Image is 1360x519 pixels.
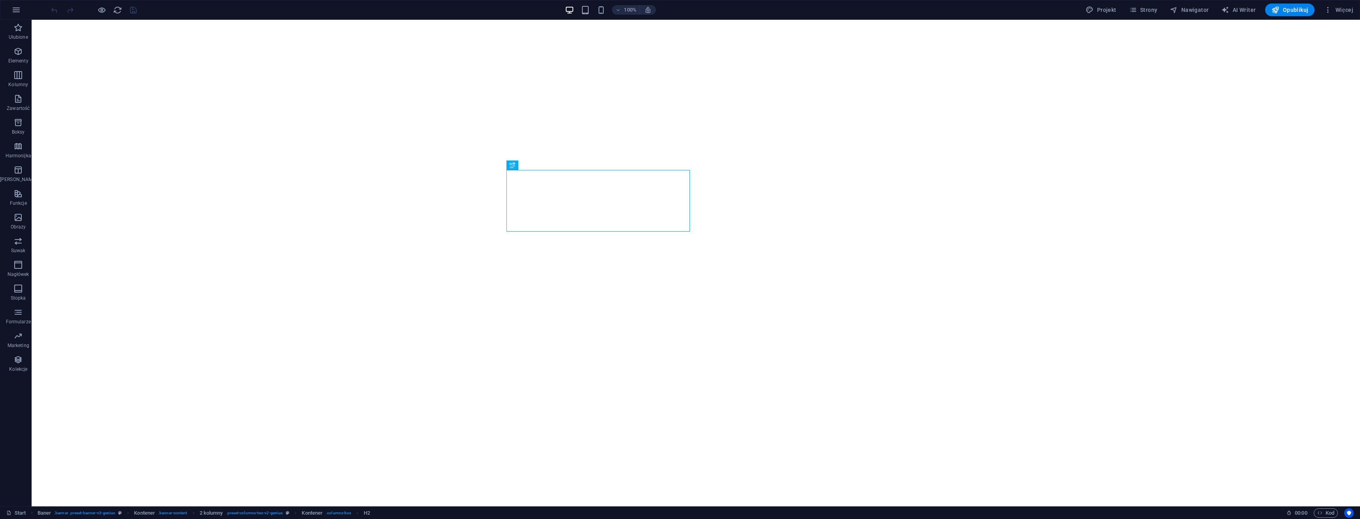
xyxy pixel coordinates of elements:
button: Strony [1126,4,1161,16]
p: Formularze [6,319,31,325]
button: Więcej [1321,4,1356,16]
p: Suwak [11,247,26,254]
span: Opublikuj [1271,6,1308,14]
span: . preset-columns-two-v2-genius [226,508,283,518]
p: Funkcje [10,200,27,206]
p: Nagłówek [8,271,29,277]
p: Stopka [11,295,26,301]
a: Kliknij, aby anulować zaznaczenie. Kliknij dwukrotnie, aby otworzyć Strony [6,508,26,518]
button: Projekt [1082,4,1119,16]
span: Kliknij, aby zaznaczyć. Kliknij dwukrotnie, aby edytować [134,508,155,518]
button: AI Writer [1218,4,1259,16]
p: Marketing [8,342,29,349]
span: Projekt [1086,6,1116,14]
h6: 100% [624,5,637,15]
span: . banner .preset-banner-v3-genius [54,508,115,518]
span: . columns-box [326,508,351,518]
p: Ulubione [9,34,28,40]
span: AI Writer [1221,6,1256,14]
p: Zawartość [7,105,30,111]
span: Strony [1129,6,1158,14]
button: Nawigator [1167,4,1212,16]
i: Przeładuj stronę [113,6,122,15]
span: Więcej [1324,6,1353,14]
button: Kliknij tutaj, aby wyjść z trybu podglądu i kontynuować edycję [97,5,106,15]
span: . banner-content [158,508,187,518]
p: Boksy [12,129,25,135]
p: Obrazy [11,224,26,230]
button: reload [113,5,122,15]
span: Kliknij, aby zaznaczyć. Kliknij dwukrotnie, aby edytować [38,508,51,518]
span: Kliknij, aby zaznaczyć. Kliknij dwukrotnie, aby edytować [364,508,370,518]
button: Opublikuj [1265,4,1315,16]
p: Kolumny [8,81,28,88]
div: Projekt (Ctrl+Alt+Y) [1082,4,1119,16]
i: Po zmianie rozmiaru automatycznie dostosowuje poziom powiększenia do wybranego urządzenia. [644,6,652,13]
button: Kod [1314,508,1338,518]
span: 00 00 [1295,508,1307,518]
span: Nawigator [1170,6,1209,14]
p: Harmonijka [6,153,31,159]
i: Ten element jest konfigurowalnym ustawieniem wstępnym [286,511,289,515]
nav: breadcrumb [38,508,370,518]
p: Elementy [8,58,28,64]
button: Usercentrics [1344,508,1354,518]
span: Kliknij, aby zaznaczyć. Kliknij dwukrotnie, aby edytować [200,508,223,518]
h6: Czas sesji [1286,508,1307,518]
i: Ten element jest konfigurowalnym ustawieniem wstępnym [118,511,122,515]
span: Kod [1317,508,1334,518]
span: Kliknij, aby zaznaczyć. Kliknij dwukrotnie, aby edytować [302,508,323,518]
p: Kolekcje [9,366,27,372]
button: 100% [612,5,640,15]
span: : [1300,510,1301,516]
